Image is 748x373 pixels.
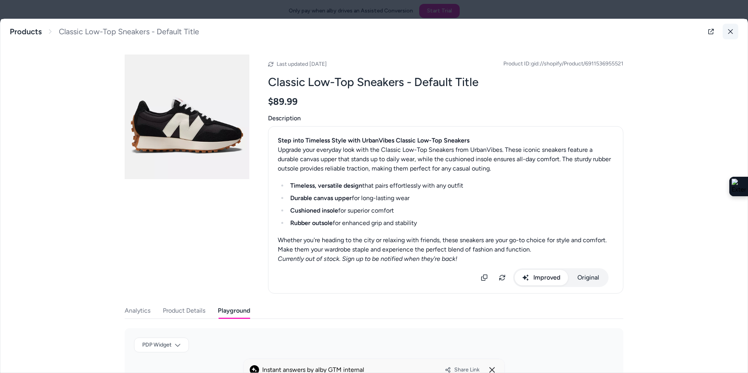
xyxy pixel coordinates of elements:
[125,303,150,318] button: Analytics
[515,270,568,285] button: Improved
[278,137,469,144] strong: Step into Timeless Style with UrbanVibes Classic Low-Top Sneakers
[277,61,327,67] span: Last updated [DATE]
[268,75,623,90] h2: Classic Low-Top Sneakers - Default Title
[278,145,614,173] div: Upgrade your everyday look with the Classic Low-Top Sneakers from UrbanVibes. These iconic sneake...
[125,55,249,179] img: ws327bl_nb_02_i.webp
[142,341,171,349] span: PDP Widget
[288,206,614,215] li: for superior comfort
[278,255,457,262] em: Currently out of stock. Sign up to be notified when they're back!
[290,219,333,227] strong: Rubber outsole
[278,236,614,254] div: Whether you're heading to the city or relaxing with friends, these sneakers are your go-to choice...
[59,27,199,37] span: Classic Low-Top Sneakers - Default Title
[290,194,352,202] strong: Durable canvas upper
[218,303,250,318] button: Playground
[288,194,614,203] li: for long-lasting wear
[503,60,623,68] span: Product ID: gid://shopify/Product/6911536955521
[288,181,614,190] li: that pairs effortlessly with any outfit
[570,270,607,285] button: Original
[268,96,298,107] span: $89.99
[163,303,205,318] button: Product Details
[290,182,362,189] strong: Timeless, versatile design
[10,27,199,37] nav: breadcrumb
[268,114,623,123] span: Description
[10,27,42,37] a: Products
[134,338,189,352] button: PDP Widget
[290,207,338,214] strong: Cushioned insole
[288,218,614,228] li: for enhanced grip and stability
